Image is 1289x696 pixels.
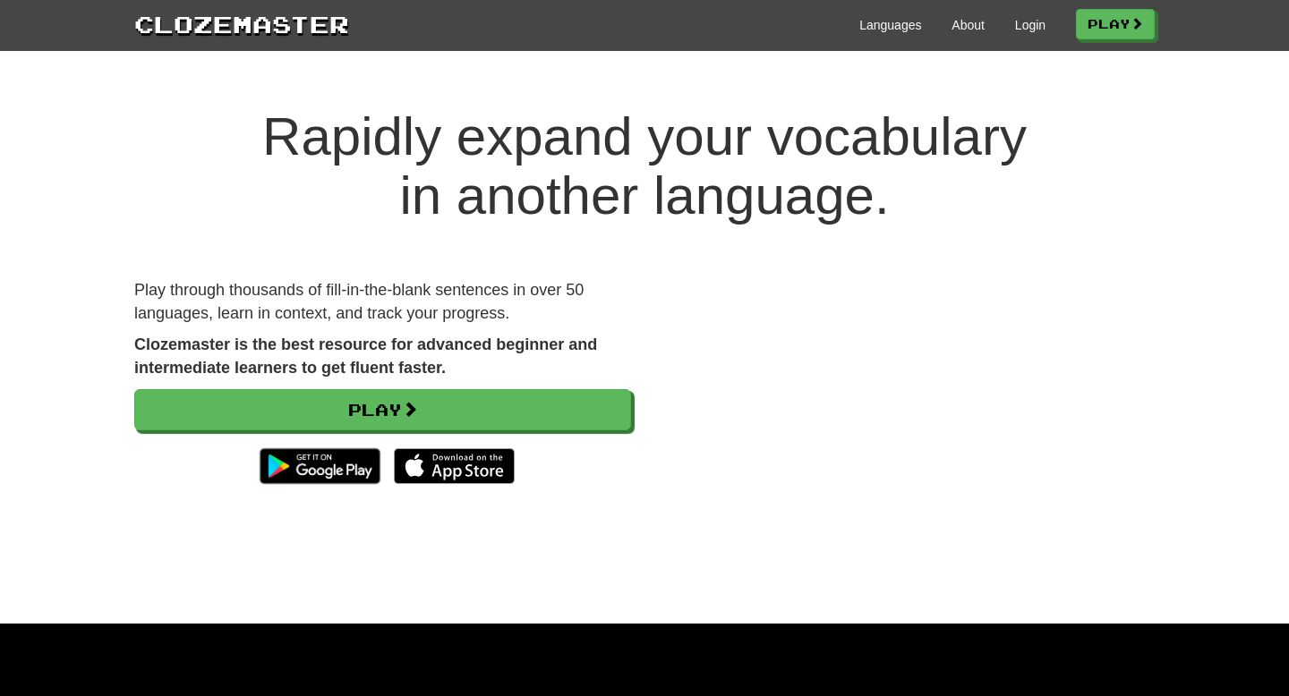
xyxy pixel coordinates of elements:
a: Clozemaster [134,7,349,40]
strong: Clozemaster is the best resource for advanced beginner and intermediate learners to get fluent fa... [134,335,597,377]
a: About [952,16,985,34]
a: Play [1076,9,1155,39]
img: Get it on Google Play [251,439,389,493]
a: Play [134,389,631,430]
img: Download_on_the_App_Store_Badge_US-UK_135x40-25178aeef6eb6b83b96f5f2d004eda3bffbb37122de64afbaef7... [394,448,515,484]
a: Languages [859,16,921,34]
p: Play through thousands of fill-in-the-blank sentences in over 50 languages, learn in context, and... [134,279,631,325]
a: Login [1015,16,1046,34]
